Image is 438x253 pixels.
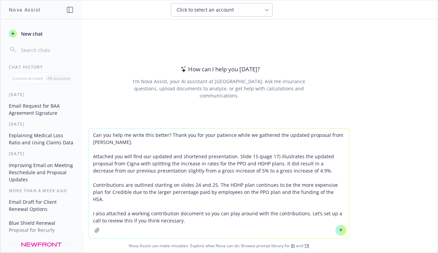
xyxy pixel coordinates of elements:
div: More than a week ago [1,188,82,194]
h1: Nova Assist [9,6,41,13]
button: Click to select an account [171,3,273,17]
button: Email Request for BAA Agreement Signature [6,100,76,119]
button: Improving Email on Meeting Reschedule and Proposal Updates [6,160,76,185]
textarea: Can you help me write this better? Thank you for your patience while we gathered the updated prop... [89,129,349,238]
button: Blue Shield Renewal Proposal for Recurly [6,217,76,236]
input: Search chats [20,45,74,55]
div: Chat History [1,64,82,70]
div: I'm Nova Assist, your AI assistant at [GEOGRAPHIC_DATA]. Ask me insurance questions, upload docum... [123,78,314,99]
a: TR [304,243,309,249]
p: Current account [12,75,43,81]
div: [DATE] [1,151,82,157]
button: Email Draft for Client Renewal Options [6,196,76,215]
div: How can I help you [DATE]? [179,65,260,74]
p: All accounts [48,75,70,81]
a: BI [291,243,295,249]
div: [DATE] [1,92,82,97]
span: Click to select an account [177,6,234,13]
button: Explaining Medical Loss Ratio and Using Claims Data [6,130,76,148]
span: New chat [20,30,43,37]
button: New chat [6,28,76,40]
div: [DATE] [1,121,82,127]
span: Nova Assist can make mistakes. Explore what Nova can do: Browse prompt library for and [3,239,435,253]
